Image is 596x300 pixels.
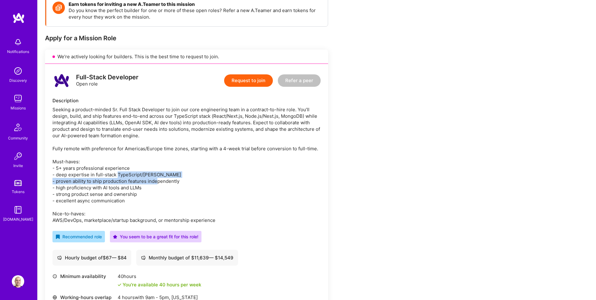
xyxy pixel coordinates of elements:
div: We’re actively looking for builders. This is the best time to request to join. [45,50,328,64]
div: 40 hours [118,273,201,280]
p: Do you know the perfect builder for one or more of these open roles? Refer a new A.Teamer and ear... [69,7,322,20]
i: icon Clock [52,274,57,279]
div: Hourly budget of $ 67 — $ 84 [57,254,127,261]
i: icon Check [118,283,121,287]
div: Open role [76,74,138,87]
div: Minimum availability [52,273,115,280]
div: Full-Stack Developer [76,74,138,81]
div: [DOMAIN_NAME] [3,216,33,223]
img: Community [11,120,25,135]
div: Invite [13,162,23,169]
button: Request to join [224,74,273,87]
div: Community [8,135,28,141]
div: Description [52,97,321,104]
img: discovery [12,65,24,77]
img: teamwork [12,92,24,105]
img: bell [12,36,24,48]
div: Tokens [12,188,25,195]
i: icon RecommendedBadge [56,235,60,239]
div: Missions [11,105,26,111]
img: tokens [14,180,22,186]
i: icon PurpleStar [113,235,117,239]
div: Seeking a product-minded Sr. Full Stack Developer to join our core engineering team in a contract... [52,106,321,223]
img: User Avatar [12,275,24,288]
h4: Earn tokens for inviting a new A.Teamer to this mission [69,2,322,7]
div: You seem to be a great fit for this role! [113,233,198,240]
div: Recommended role [56,233,102,240]
button: Refer a peer [278,74,321,87]
i: icon World [52,295,57,300]
a: User Avatar [10,275,26,288]
div: Monthly budget of $ 11,639 — $ 14,549 [141,254,233,261]
i: icon Cash [57,255,62,260]
img: Invite [12,150,24,162]
img: Token icon [52,2,65,14]
img: guide book [12,204,24,216]
img: logo [12,12,25,24]
div: Discovery [9,77,27,84]
img: logo [52,71,71,90]
div: Notifications [7,48,29,55]
div: Apply for a Mission Role [45,34,328,42]
div: You're available 40 hours per week [118,281,201,288]
i: icon Cash [141,255,146,260]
